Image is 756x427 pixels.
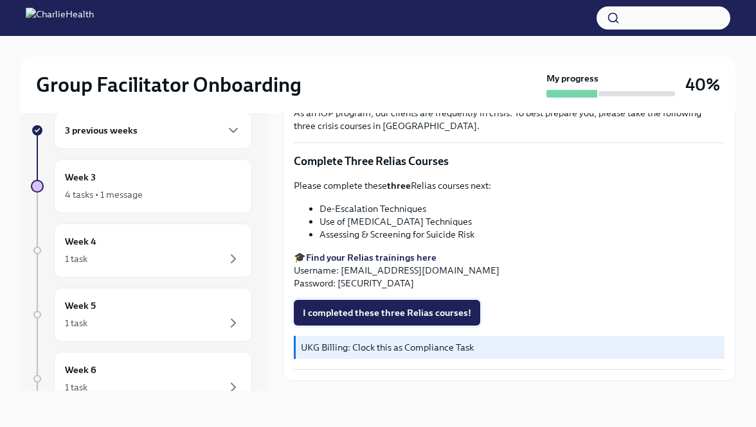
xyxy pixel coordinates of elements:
[294,251,724,290] p: 🎓 Username: [EMAIL_ADDRESS][DOMAIN_NAME] Password: [SECURITY_DATA]
[319,228,724,241] li: Assessing & Screening for Suicide Risk
[65,234,96,248] h6: Week 4
[54,112,252,149] div: 3 previous weeks
[546,72,598,85] strong: My progress
[65,123,138,137] h6: 3 previous weeks
[26,8,94,28] img: CharlieHealth
[319,202,724,215] li: De-Escalation Techniques
[319,215,724,228] li: Use of [MEDICAL_DATA] Techniques
[65,252,87,265] div: 1 task
[306,252,437,263] a: Find your Relias trainings here
[65,299,96,313] h6: Week 5
[36,72,301,98] h2: Group Facilitator Onboarding
[65,188,143,201] div: 4 tasks • 1 message
[294,107,724,132] p: As an IOP program, our clients are frequently in crisis. To best prepare you, please take the fol...
[387,180,411,191] strong: three
[65,317,87,329] div: 1 task
[294,153,724,169] p: Complete Three Relias Courses
[31,159,252,213] a: Week 34 tasks • 1 message
[31,223,252,277] a: Week 41 task
[294,179,724,192] p: Please complete these Relias courses next:
[31,352,252,406] a: Week 61 task
[301,341,719,354] p: UKG Billing: Clock this as Compliance Task
[31,288,252,342] a: Week 51 task
[65,170,96,184] h6: Week 3
[294,300,480,326] button: I completed these three Relias courses!
[685,73,720,96] h3: 40%
[65,363,96,377] h6: Week 6
[303,306,471,319] span: I completed these three Relias courses!
[65,381,87,394] div: 1 task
